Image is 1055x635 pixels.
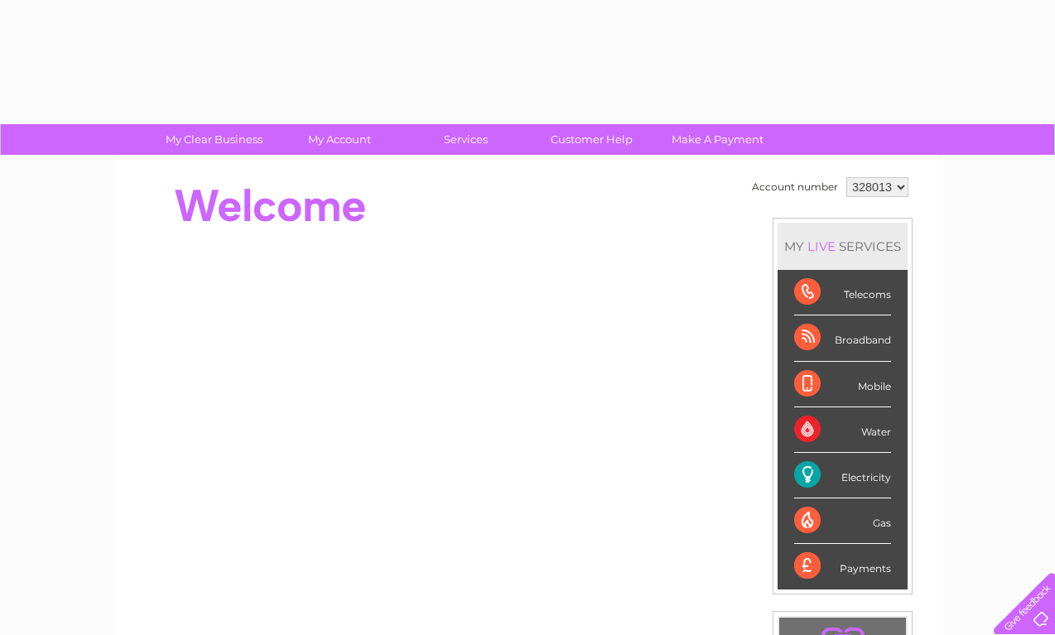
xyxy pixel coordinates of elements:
div: LIVE [804,238,839,254]
a: Customer Help [523,124,660,155]
div: Mobile [794,362,891,407]
a: My Clear Business [146,124,282,155]
div: Payments [794,544,891,589]
a: Make A Payment [649,124,786,155]
div: Water [794,407,891,453]
td: Account number [748,173,842,201]
a: My Account [272,124,408,155]
div: MY SERVICES [778,223,908,270]
div: Broadband [794,315,891,361]
div: Gas [794,498,891,544]
a: Services [397,124,534,155]
div: Telecoms [794,270,891,315]
div: Electricity [794,453,891,498]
